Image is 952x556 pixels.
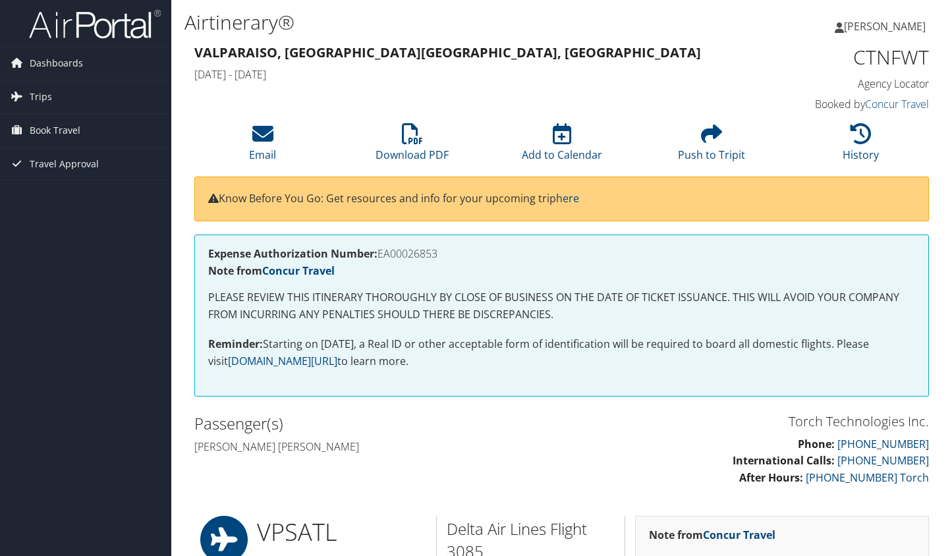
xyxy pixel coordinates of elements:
a: Push to Tripit [678,130,745,162]
h4: Agency Locator [760,76,929,91]
a: [PHONE_NUMBER] [837,437,929,451]
strong: International Calls: [733,453,835,468]
span: [PERSON_NAME] [844,19,926,34]
a: Concur Travel [865,97,929,111]
strong: Valparaiso, [GEOGRAPHIC_DATA] [GEOGRAPHIC_DATA], [GEOGRAPHIC_DATA] [194,43,701,61]
p: Starting on [DATE], a Real ID or other acceptable form of identification will be required to boar... [208,336,915,370]
a: History [843,130,879,162]
a: Email [249,130,276,162]
img: airportal-logo.png [29,9,161,40]
strong: Note from [208,264,335,278]
h2: Passenger(s) [194,412,552,435]
a: here [556,191,579,206]
a: [PERSON_NAME] [835,7,939,46]
a: Download PDF [376,130,449,162]
h4: EA00026853 [208,248,915,259]
h4: [PERSON_NAME] [PERSON_NAME] [194,439,552,454]
h1: CTNFWT [760,43,929,71]
a: [DOMAIN_NAME][URL] [228,354,337,368]
strong: Reminder: [208,337,263,351]
h3: Torch Technologies Inc. [572,412,930,431]
h4: Booked by [760,97,929,111]
p: PLEASE REVIEW THIS ITINERARY THOROUGHLY BY CLOSE OF BUSINESS ON THE DATE OF TICKET ISSUANCE. THIS... [208,289,915,323]
span: Travel Approval [30,148,99,181]
h1: Airtinerary® [184,9,687,36]
a: Concur Travel [703,528,775,542]
a: Add to Calendar [522,130,602,162]
a: [PHONE_NUMBER] [837,453,929,468]
a: [PHONE_NUMBER] Torch [806,470,929,485]
a: Concur Travel [262,264,335,278]
h4: [DATE] - [DATE] [194,67,741,82]
span: Book Travel [30,114,80,147]
h1: VPS ATL [257,516,426,549]
strong: Note from [649,528,775,542]
span: Trips [30,80,52,113]
strong: Phone: [798,437,835,451]
strong: After Hours: [739,470,803,485]
span: Dashboards [30,47,83,80]
p: Know Before You Go: Get resources and info for your upcoming trip [208,190,915,208]
strong: Expense Authorization Number: [208,246,378,261]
